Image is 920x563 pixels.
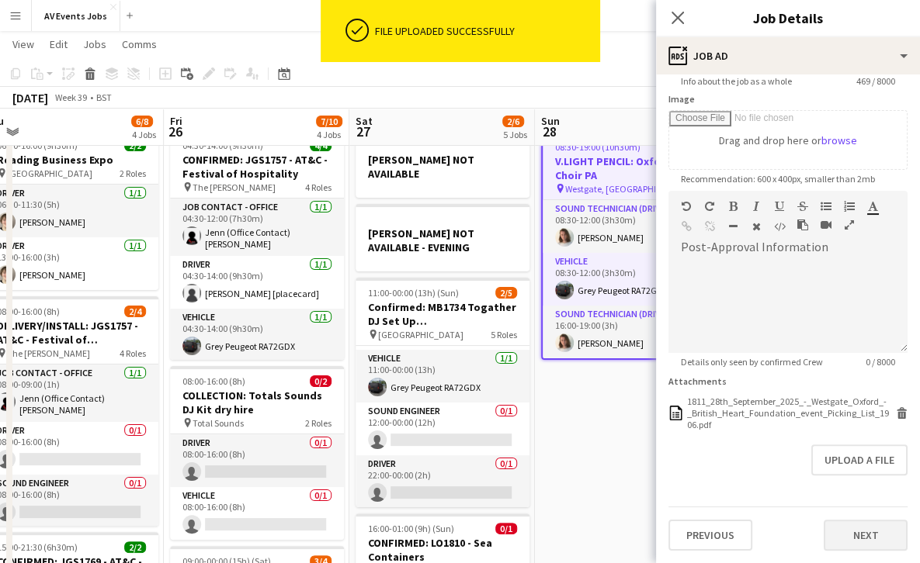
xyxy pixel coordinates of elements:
[12,37,34,51] span: View
[96,92,112,103] div: BST
[132,129,156,140] div: 4 Jobs
[122,37,157,51] span: Comms
[502,116,524,127] span: 2/6
[305,181,332,193] span: 4 Roles
[310,375,332,387] span: 0/2
[555,141,641,153] span: 08:30-19:00 (10h30m)
[120,168,146,179] span: 2 Roles
[704,200,715,212] button: Redo
[168,123,182,140] span: 26
[124,541,146,553] span: 2/2
[32,1,120,31] button: AV Events Jobs
[83,37,106,51] span: Jobs
[541,130,715,360] app-job-card: 08:30-19:00 (10h30m)4/4V.LIGHT PENCIL: Oxford BHF Choir PA Westgate, [GEOGRAPHIC_DATA]4 RolesSoun...
[353,123,373,140] span: 27
[170,487,344,540] app-card-role: Vehicle0/108:00-16:00 (8h)
[50,37,68,51] span: Edit
[668,173,887,185] span: Recommendation: 600 x 400px, smaller than 2mb
[503,129,527,140] div: 5 Jobs
[824,520,908,551] button: Next
[797,219,808,231] button: Paste as plain text
[356,455,529,508] app-card-role: Driver0/122:00-00:00 (2h)
[51,92,90,103] span: Week 39
[131,116,153,127] span: 6/8
[853,356,908,368] span: 0 / 8000
[356,402,529,455] app-card-role: Sound Engineer0/112:00-00:00 (12h)
[751,200,762,212] button: Italic
[656,8,920,28] h3: Job Details
[368,523,454,534] span: 16:00-01:00 (9h) (Sun)
[844,75,908,87] span: 469 / 8000
[565,183,675,195] span: Westgate, [GEOGRAPHIC_DATA]
[797,200,808,212] button: Strikethrough
[356,114,373,128] span: Sat
[77,34,113,54] a: Jobs
[124,306,146,317] span: 2/4
[541,114,560,128] span: Sun
[170,130,344,360] app-job-card: 04:30-14:00 (9h30m)4/4CONFIRMED: JGS1757 - AT&C - Festival of Hospitality The [PERSON_NAME]4 Role...
[378,329,463,340] span: [GEOGRAPHIC_DATA]
[375,24,594,38] div: File uploaded successfully
[170,309,344,361] app-card-role: Vehicle1/104:30-14:00 (9h30m)Grey Peugeot RA72GDX
[356,226,529,254] h3: [PERSON_NAME] NOT AVAILABLE - EVENING
[170,434,344,487] app-card-role: Driver0/108:00-16:00 (8h)
[7,168,92,179] span: [GEOGRAPHIC_DATA]
[867,200,878,212] button: Text Color
[821,200,831,212] button: Unordered List
[543,253,713,306] app-card-role: Vehicle1/108:30-12:00 (3h30m)Grey Peugeot RA72GDX
[356,130,529,198] app-job-card: [PERSON_NAME] NOT AVAILABLE
[120,347,146,359] span: 4 Roles
[727,200,738,212] button: Bold
[656,37,920,74] div: Job Ad
[543,306,713,358] app-card-role: Sound technician (Driver)1/116:00-19:00 (3h)[PERSON_NAME]
[811,444,908,475] button: Upload a file
[170,199,344,256] app-card-role: Job contact - Office1/104:30-12:00 (7h30m)Jenn (Office Contact) [PERSON_NAME]
[681,200,692,212] button: Undo
[668,75,804,87] span: Info about the job as a whole
[317,129,342,140] div: 4 Jobs
[182,375,245,387] span: 08:00-16:00 (8h)
[305,417,332,429] span: 2 Roles
[668,520,752,551] button: Previous
[821,219,831,231] button: Insert video
[7,347,90,359] span: The [PERSON_NAME]
[774,220,785,233] button: HTML Code
[539,123,560,140] span: 28
[751,220,762,233] button: Clear Formatting
[170,114,182,128] span: Fri
[491,329,517,340] span: 5 Roles
[316,116,342,127] span: 7/10
[12,90,48,105] div: [DATE]
[170,366,344,540] app-job-card: 08:00-16:00 (8h)0/2COLLECTION: Totals Sounds DJ Kit dry hire Total Sounds2 RolesDriver0/108:00-16...
[687,395,892,430] div: 1811_28th_September_2025_-_Westgate_Oxford_-_British_Heart_Foundation_event_Picking_List_1906.pdf
[170,389,344,416] h3: COLLECTION: Totals Sounds DJ Kit dry hire
[368,287,459,299] span: 11:00-00:00 (13h) (Sun)
[495,287,517,299] span: 2/5
[543,154,713,182] h3: V.LIGHT PENCIL: Oxford BHF Choir PA
[43,34,74,54] a: Edit
[844,219,855,231] button: Fullscreen
[356,350,529,402] app-card-role: Vehicle1/111:00-00:00 (13h)Grey Peugeot RA72GDX
[170,153,344,181] h3: CONFIRMED: JGS1757 - AT&C - Festival of Hospitality
[193,417,244,429] span: Total Sounds
[844,200,855,212] button: Ordered List
[668,356,835,368] span: Details only seen by confirmed Crew
[193,181,276,193] span: The [PERSON_NAME]
[356,204,529,271] app-job-card: [PERSON_NAME] NOT AVAILABLE - EVENING
[6,34,40,54] a: View
[727,220,738,233] button: Horizontal Line
[116,34,163,54] a: Comms
[774,200,785,212] button: Underline
[356,153,529,181] h3: [PERSON_NAME] NOT AVAILABLE
[543,200,713,253] app-card-role: Sound technician (Driver)1/108:30-12:00 (3h30m)[PERSON_NAME]
[495,523,517,534] span: 0/1
[356,278,529,507] app-job-card: 11:00-00:00 (13h) (Sun)2/5Confirmed: MB1734 Togather DJ Set Up [GEOGRAPHIC_DATA] [GEOGRAPHIC_DATA...
[668,375,727,387] label: Attachments
[170,256,344,309] app-card-role: Driver1/104:30-14:00 (9h30m)[PERSON_NAME] [placecard]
